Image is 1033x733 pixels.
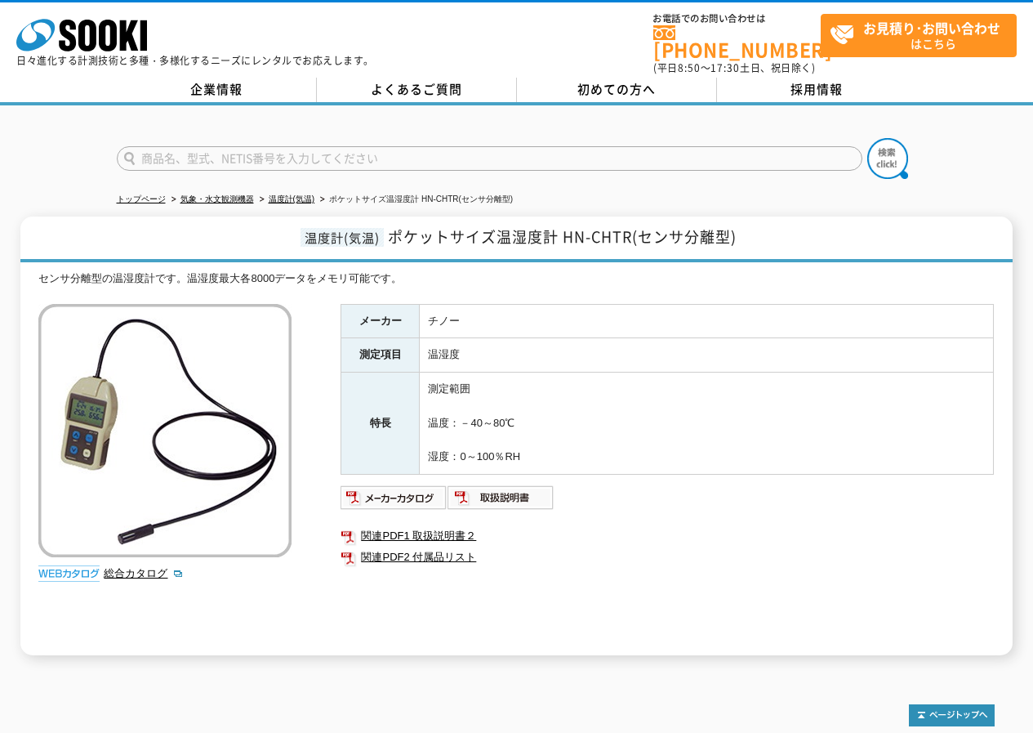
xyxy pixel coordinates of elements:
a: 初めての方へ [517,78,717,102]
span: 初めての方へ [577,80,656,98]
input: 商品名、型式、NETIS番号を入力してください [117,146,862,171]
span: 8:50 [678,60,701,75]
a: メーカーカタログ [341,495,447,507]
a: 気象・水文観測機器 [180,194,254,203]
a: トップページ [117,194,166,203]
img: メーカーカタログ [341,485,447,511]
td: 温湿度 [420,338,994,373]
td: 測定範囲 温度：－40～80℃ 湿度：0～100％RH [420,373,994,475]
a: 採用情報 [717,78,917,102]
span: はこちら [830,15,1016,56]
img: webカタログ [38,565,100,582]
td: チノー [420,304,994,338]
span: お電話でのお問い合わせは [653,14,821,24]
li: ポケットサイズ温湿度計 HN-CHTR(センサ分離型) [317,191,513,208]
th: メーカー [341,304,420,338]
a: 関連PDF1 取扱説明書２ [341,525,994,547]
th: 測定項目 [341,338,420,373]
span: ポケットサイズ温湿度計 HN-CHTR(センサ分離型) [388,226,737,248]
span: 温度計(気温) [301,228,384,247]
a: 関連PDF2 付属品リスト [341,547,994,568]
div: センサ分離型の温湿度計です。温湿度最大各8000データをメモリ可能です。 [38,270,994,288]
img: btn_search.png [867,138,908,179]
a: 企業情報 [117,78,317,102]
strong: お見積り･お問い合わせ [863,18,1000,38]
a: 総合カタログ [104,567,184,579]
a: よくあるご質問 [317,78,517,102]
th: 特長 [341,373,420,475]
span: (平日 ～ 土日、祝日除く) [653,60,815,75]
a: 取扱説明書 [447,495,554,507]
p: 日々進化する計測技術と多種・多様化するニーズにレンタルでお応えします。 [16,56,374,65]
a: [PHONE_NUMBER] [653,25,821,59]
img: 取扱説明書 [447,485,554,511]
img: トップページへ [909,704,995,726]
a: 温度計(気温) [269,194,315,203]
img: ポケットサイズ温湿度計 HN-CHTR(センサ分離型) [38,304,292,557]
span: 17:30 [710,60,740,75]
a: お見積り･お問い合わせはこちら [821,14,1017,57]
